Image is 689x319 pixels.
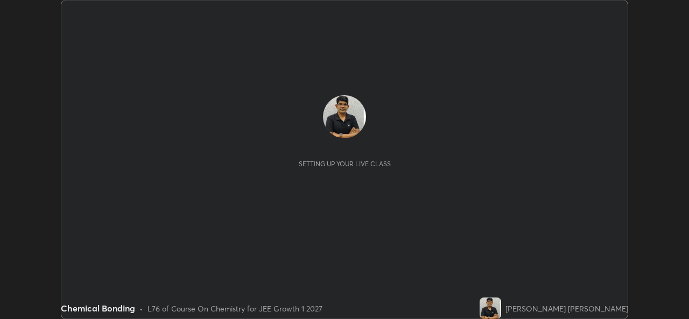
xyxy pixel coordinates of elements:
[147,303,322,314] div: L76 of Course On Chemistry for JEE Growth 1 2027
[323,95,366,138] img: 92fd1ea14f5f4a1785496d022c14c22f.png
[61,302,135,315] div: Chemical Bonding
[480,297,501,319] img: 92fd1ea14f5f4a1785496d022c14c22f.png
[505,303,628,314] div: [PERSON_NAME] [PERSON_NAME]
[139,303,143,314] div: •
[299,160,391,168] div: Setting up your live class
